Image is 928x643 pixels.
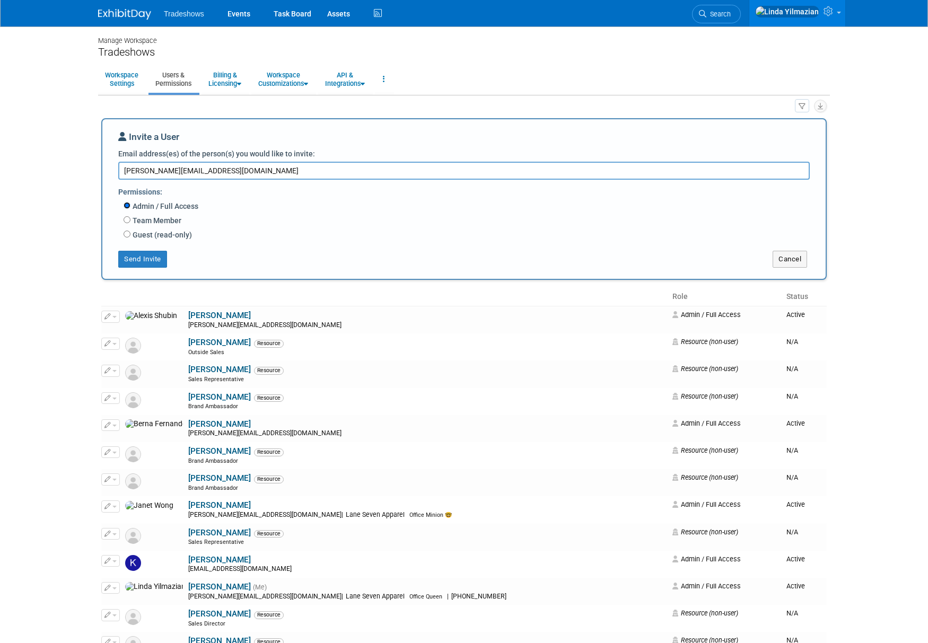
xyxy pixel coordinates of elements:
[672,528,738,536] span: Resource (non-user)
[118,148,315,159] label: Email address(es) of the person(s) you would like to invite:
[342,511,343,518] span: |
[449,593,510,600] span: [PHONE_NUMBER]
[786,419,805,427] span: Active
[786,446,798,454] span: N/A
[125,311,177,321] img: Alexis Shubin
[672,609,738,617] span: Resource (non-user)
[125,555,141,571] img: Karyna Kitsmey
[188,311,251,320] a: [PERSON_NAME]
[188,365,251,374] a: [PERSON_NAME]
[254,394,284,402] span: Resource
[118,182,818,200] div: Permissions:
[188,403,238,410] span: Brand Ambassador
[786,609,798,617] span: N/A
[447,593,449,600] span: |
[125,446,141,462] img: Resource
[672,338,738,346] span: Resource (non-user)
[672,365,738,373] span: Resource (non-user)
[786,392,798,400] span: N/A
[98,27,830,46] div: Manage Workspace
[130,230,192,240] label: Guest (read-only)
[672,582,741,590] span: Admin / Full Access
[188,539,244,545] span: Sales Representative
[118,130,810,148] div: Invite a User
[672,446,738,454] span: Resource (non-user)
[188,582,251,592] a: [PERSON_NAME]
[125,528,141,544] img: Resource
[409,512,452,518] span: Office Minion 🤓
[125,473,141,489] img: Resource
[188,338,251,347] a: [PERSON_NAME]
[188,473,251,483] a: [PERSON_NAME]
[188,376,244,383] span: Sales Representative
[188,419,251,429] a: [PERSON_NAME]
[125,609,141,625] img: Resource
[786,528,798,536] span: N/A
[668,288,782,306] th: Role
[318,66,372,92] a: API &Integrations
[188,392,251,402] a: [PERSON_NAME]
[672,419,741,427] span: Admin / Full Access
[672,555,741,563] span: Admin / Full Access
[251,66,315,92] a: WorkspaceCustomizations
[672,473,738,481] span: Resource (non-user)
[125,365,141,381] img: Resource
[254,448,284,456] span: Resource
[98,9,151,20] img: ExhibitDay
[409,593,442,600] span: Office Queen
[755,6,819,17] img: Linda Yilmazian
[188,511,666,519] div: [PERSON_NAME][EMAIL_ADDRESS][DOMAIN_NAME]
[786,555,805,563] span: Active
[118,251,167,268] button: Send Invite
[125,501,173,510] img: Janet Wong
[188,429,666,438] div: [PERSON_NAME][EMAIL_ADDRESS][DOMAIN_NAME]
[125,419,183,429] img: Berna Fernandez
[188,349,224,356] span: Outside Sales
[786,365,798,373] span: N/A
[188,485,238,491] span: Brand Ambassador
[343,593,408,600] span: Lane Seven Apparel
[188,593,666,601] div: [PERSON_NAME][EMAIL_ADDRESS][DOMAIN_NAME]
[672,311,741,319] span: Admin / Full Access
[188,446,251,456] a: [PERSON_NAME]
[786,338,798,346] span: N/A
[254,367,284,374] span: Resource
[343,511,408,518] span: Lane Seven Apparel
[188,565,666,574] div: [EMAIL_ADDRESS][DOMAIN_NAME]
[342,593,343,600] span: |
[125,582,183,592] img: Linda Yilmazian
[125,392,141,408] img: Resource
[672,392,738,400] span: Resource (non-user)
[706,10,731,18] span: Search
[253,584,267,591] span: (Me)
[188,609,251,619] a: [PERSON_NAME]
[254,530,284,538] span: Resource
[254,611,284,619] span: Resource
[692,5,741,23] a: Search
[773,251,807,268] button: Cancel
[130,215,181,226] label: Team Member
[98,46,830,59] div: Tradeshows
[786,500,805,508] span: Active
[254,340,284,347] span: Resource
[188,528,251,538] a: [PERSON_NAME]
[98,66,145,92] a: WorkspaceSettings
[188,555,251,565] a: [PERSON_NAME]
[188,457,238,464] span: Brand Ambassador
[782,288,827,306] th: Status
[202,66,248,92] a: Billing &Licensing
[164,10,204,18] span: Tradeshows
[188,500,251,510] a: [PERSON_NAME]
[254,475,284,483] span: Resource
[188,321,666,330] div: [PERSON_NAME][EMAIL_ADDRESS][DOMAIN_NAME]
[786,473,798,481] span: N/A
[130,201,198,212] label: Admin / Full Access
[188,620,225,627] span: Sales Director
[125,338,141,354] img: Resource
[672,500,741,508] span: Admin / Full Access
[786,582,805,590] span: Active
[786,311,805,319] span: Active
[148,66,198,92] a: Users &Permissions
